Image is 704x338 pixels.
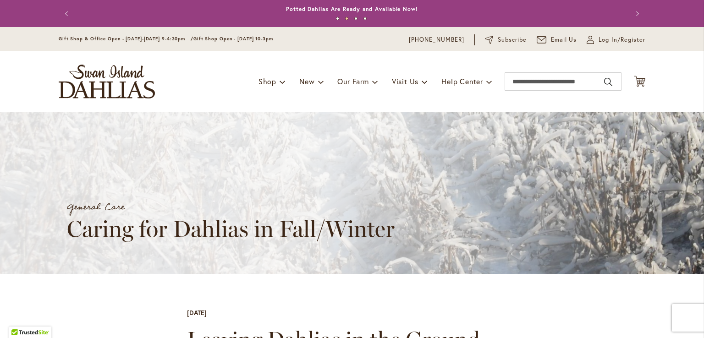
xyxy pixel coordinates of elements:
[336,17,339,20] button: 1 of 4
[337,76,368,86] span: Our Farm
[354,17,357,20] button: 3 of 4
[67,216,507,242] h1: Caring for Dahlias in Fall/Winter
[498,35,527,44] span: Subscribe
[409,35,464,44] a: [PHONE_NUMBER]
[286,5,418,12] a: Potted Dahlias Are Ready and Available Now!
[392,76,418,86] span: Visit Us
[363,17,367,20] button: 4 of 4
[599,35,645,44] span: Log In/Register
[551,35,577,44] span: Email Us
[193,36,273,42] span: Gift Shop Open - [DATE] 10-3pm
[627,5,645,23] button: Next
[299,76,314,86] span: New
[345,17,348,20] button: 2 of 4
[59,5,77,23] button: Previous
[59,65,155,98] a: store logo
[441,76,483,86] span: Help Center
[485,35,527,44] a: Subscribe
[67,198,124,216] a: General Care
[258,76,276,86] span: Shop
[537,35,577,44] a: Email Us
[59,36,193,42] span: Gift Shop & Office Open - [DATE]-[DATE] 9-4:30pm /
[587,35,645,44] a: Log In/Register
